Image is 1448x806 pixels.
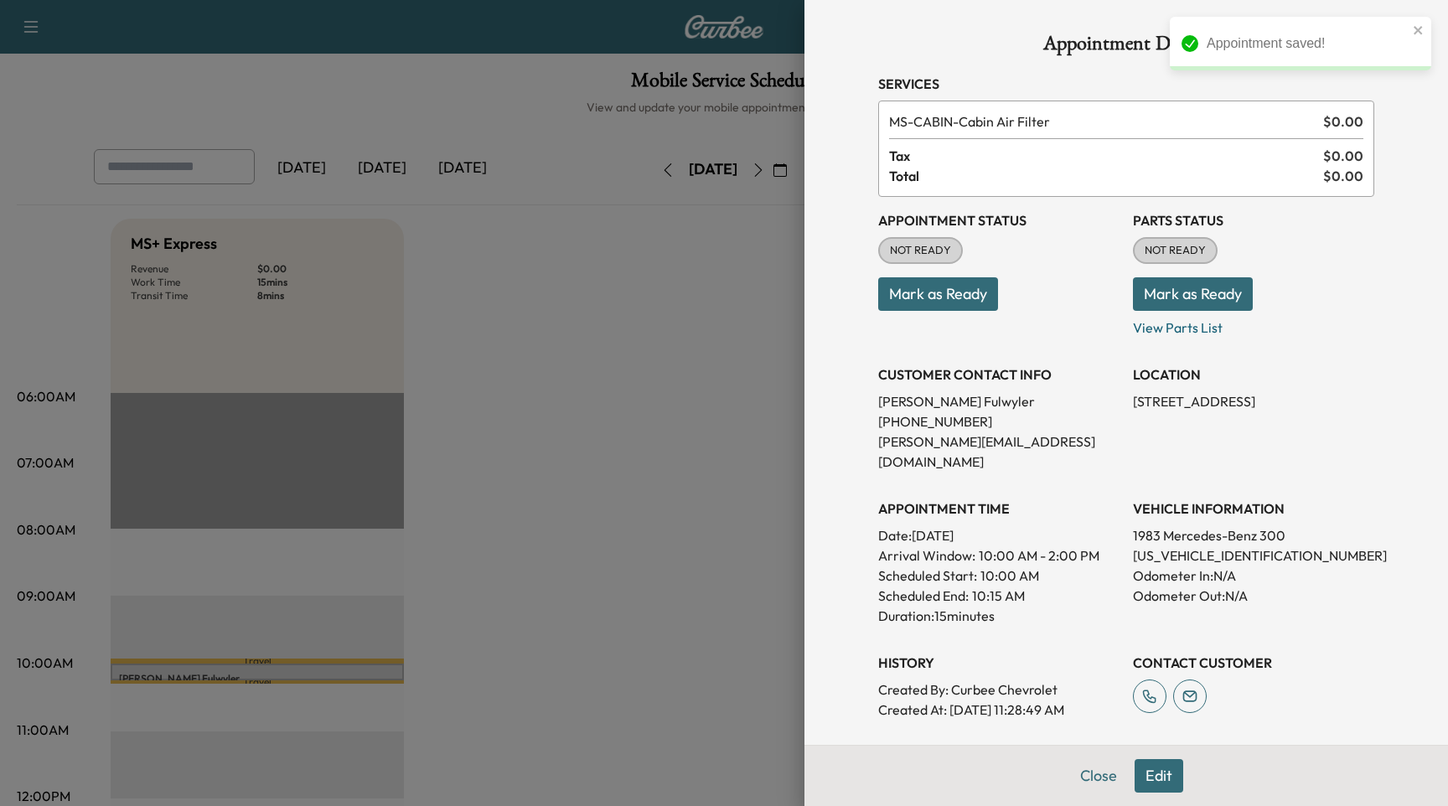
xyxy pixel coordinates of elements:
[1323,146,1363,166] span: $ 0.00
[1133,499,1374,519] h3: VEHICLE INFORMATION
[878,586,969,606] p: Scheduled End:
[1133,586,1374,606] p: Odometer Out: N/A
[878,679,1120,700] p: Created By : Curbee Chevrolet
[1413,23,1425,37] button: close
[878,653,1120,673] h3: History
[1133,653,1374,673] h3: CONTACT CUSTOMER
[1323,166,1363,186] span: $ 0.00
[878,277,998,311] button: Mark as Ready
[972,586,1025,606] p: 10:15 AM
[1133,277,1253,311] button: Mark as Ready
[889,166,1323,186] span: Total
[1133,545,1374,566] p: [US_VEHICLE_IDENTIFICATION_NUMBER]
[878,391,1120,411] p: [PERSON_NAME] Fulwyler
[979,545,1099,566] span: 10:00 AM - 2:00 PM
[889,111,1316,132] span: Cabin Air Filter
[878,545,1120,566] p: Arrival Window:
[889,146,1323,166] span: Tax
[878,700,1120,720] p: Created At : [DATE] 11:28:49 AM
[1135,242,1216,259] span: NOT READY
[1135,759,1183,793] button: Edit
[1133,210,1374,230] h3: Parts Status
[1323,111,1363,132] span: $ 0.00
[1207,34,1408,54] div: Appointment saved!
[878,525,1120,545] p: Date: [DATE]
[878,34,1374,60] h1: Appointment Details
[1133,311,1374,338] p: View Parts List
[1069,759,1128,793] button: Close
[878,606,1120,626] p: Duration: 15 minutes
[880,242,961,259] span: NOT READY
[1133,364,1374,385] h3: LOCATION
[878,431,1120,472] p: [PERSON_NAME][EMAIL_ADDRESS][DOMAIN_NAME]
[878,411,1120,431] p: [PHONE_NUMBER]
[1133,391,1374,411] p: [STREET_ADDRESS]
[878,566,977,586] p: Scheduled Start:
[1133,525,1374,545] p: 1983 Mercedes-Benz 300
[878,364,1120,385] h3: CUSTOMER CONTACT INFO
[878,210,1120,230] h3: Appointment Status
[878,499,1120,519] h3: APPOINTMENT TIME
[878,74,1374,94] h3: Services
[980,566,1039,586] p: 10:00 AM
[1133,566,1374,586] p: Odometer In: N/A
